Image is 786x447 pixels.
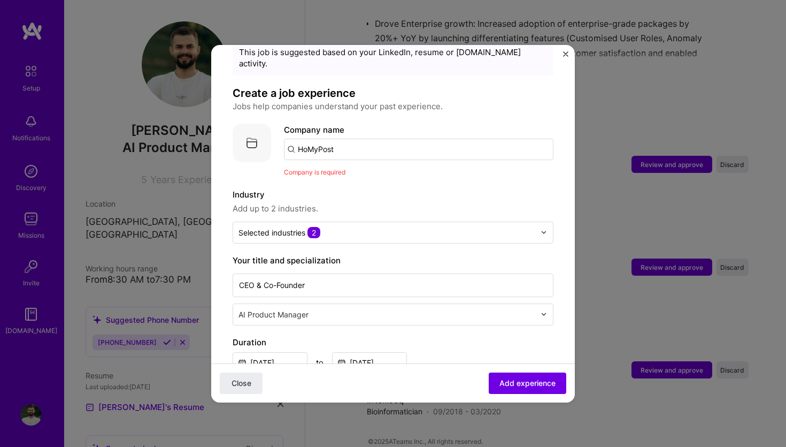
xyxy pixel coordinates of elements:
[233,352,307,373] input: Date
[233,274,553,297] input: Role name
[563,51,568,63] button: Close
[307,227,320,238] span: 2
[233,188,553,201] label: Industry
[284,125,344,135] label: Company name
[332,352,407,373] input: Date
[233,124,271,162] img: Company logo
[284,168,345,176] span: Company is required
[220,372,263,393] button: Close
[233,254,553,267] label: Your title and specialization
[233,202,553,215] span: Add up to 2 industries.
[233,100,553,113] p: Jobs help companies understand your past experience.
[238,227,320,238] div: Selected industries
[233,86,553,100] h4: Create a job experience
[284,139,553,160] input: Search for a company...
[316,357,323,368] div: to
[232,377,251,388] span: Close
[489,372,566,393] button: Add experience
[239,47,547,69] div: This job is suggested based on your LinkedIn, resume or [DOMAIN_NAME] activity.
[541,311,547,317] img: drop icon
[233,336,553,349] label: Duration
[541,229,547,236] img: drop icon
[499,377,556,388] span: Add experience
